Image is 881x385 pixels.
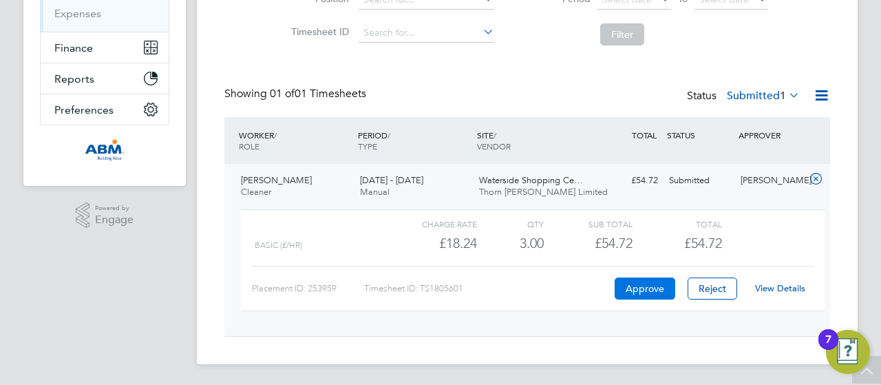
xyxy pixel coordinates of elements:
[54,72,94,85] span: Reports
[388,216,477,232] div: Charge rate
[354,123,474,158] div: PERIOD
[95,214,134,226] span: Engage
[687,87,803,106] div: Status
[544,216,633,232] div: Sub Total
[274,129,277,141] span: /
[54,41,93,54] span: Finance
[239,141,259,152] span: ROLE
[755,282,805,294] a: View Details
[85,139,125,161] img: abm1-logo-retina.png
[592,169,664,192] div: £54.72
[40,139,169,161] a: Go to home page
[664,123,735,147] div: STATUS
[688,278,737,300] button: Reject
[493,129,496,141] span: /
[632,129,657,141] span: TOTAL
[76,202,134,229] a: Powered byEngage
[474,123,593,158] div: SITE
[41,63,169,94] button: Reports
[241,174,312,186] span: [PERSON_NAME]
[54,7,101,20] a: Expenses
[360,186,390,198] span: Manual
[41,32,169,63] button: Finance
[735,123,807,147] div: APPROVER
[95,202,134,214] span: Powered by
[388,129,390,141] span: /
[270,87,366,101] span: 01 Timesheets
[615,278,675,300] button: Approve
[364,278,611,300] div: Timesheet ID: TS1805601
[270,87,295,101] span: 01 of
[477,216,544,232] div: QTY
[780,89,786,103] span: 1
[825,340,831,357] div: 7
[388,232,477,255] div: £18.24
[684,235,722,251] span: £54.72
[360,174,423,186] span: [DATE] - [DATE]
[664,169,735,192] div: Submitted
[826,330,870,374] button: Open Resource Center, 7 new notifications
[41,94,169,125] button: Preferences
[727,89,800,103] label: Submitted
[479,174,583,186] span: Waterside Shopping Ce…
[477,141,511,152] span: VENDOR
[633,216,721,232] div: Total
[287,25,349,38] label: Timesheet ID
[735,169,807,192] div: [PERSON_NAME]
[255,240,302,250] span: Basic (£/HR)
[358,141,377,152] span: TYPE
[241,186,271,198] span: Cleaner
[477,232,544,255] div: 3.00
[359,23,494,43] input: Search for...
[479,186,608,198] span: Thorn [PERSON_NAME] Limited
[224,87,369,101] div: Showing
[600,23,644,45] button: Filter
[544,232,633,255] div: £54.72
[235,123,354,158] div: WORKER
[54,103,114,116] span: Preferences
[252,278,364,300] div: Placement ID: 253959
